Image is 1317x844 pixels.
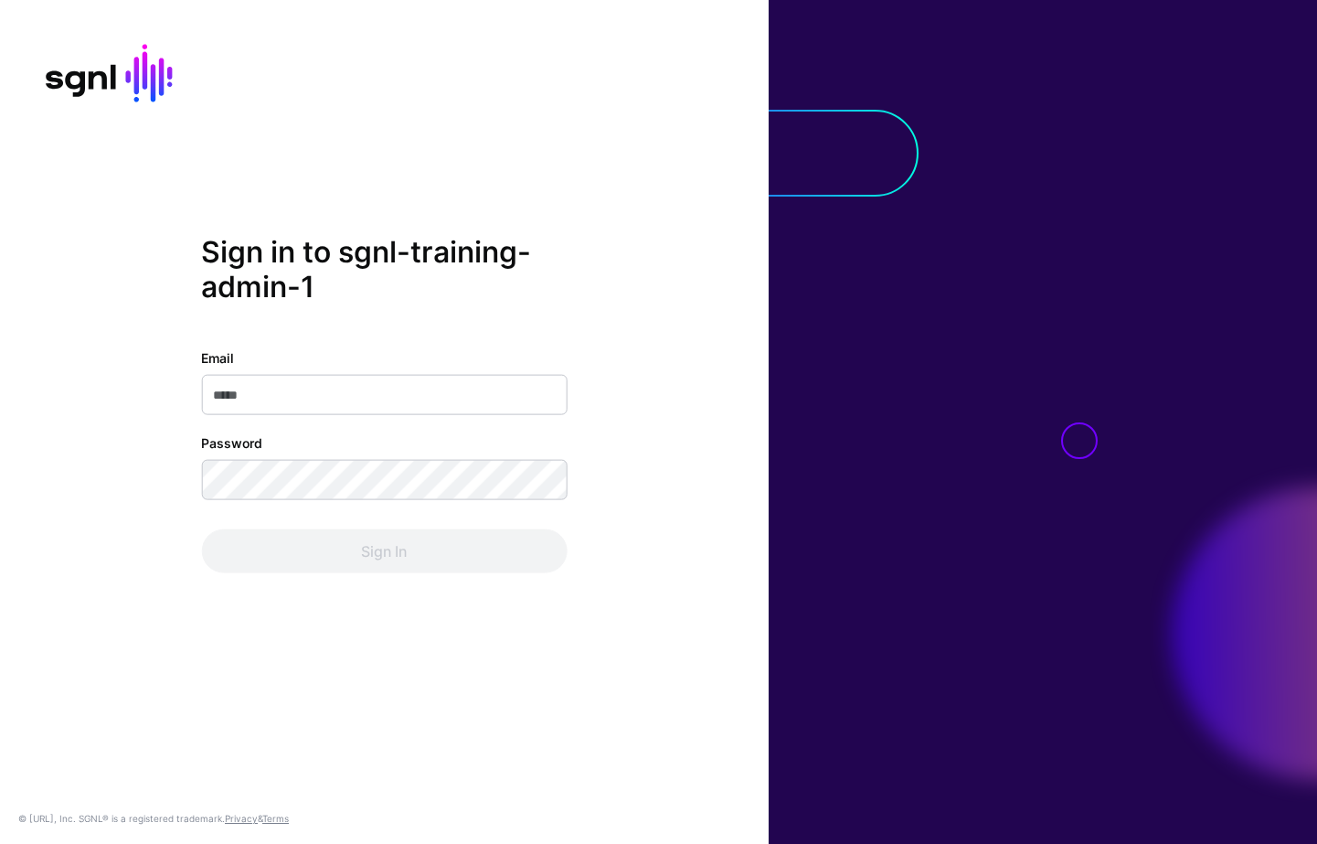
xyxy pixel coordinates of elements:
label: Password [201,433,262,453]
a: Privacy [225,813,258,824]
div: © [URL], Inc. SGNL® is a registered trademark. & [18,811,289,826]
label: Email [201,348,234,368]
h2: Sign in to sgnl-training-admin-1 [201,234,567,304]
a: Terms [262,813,289,824]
